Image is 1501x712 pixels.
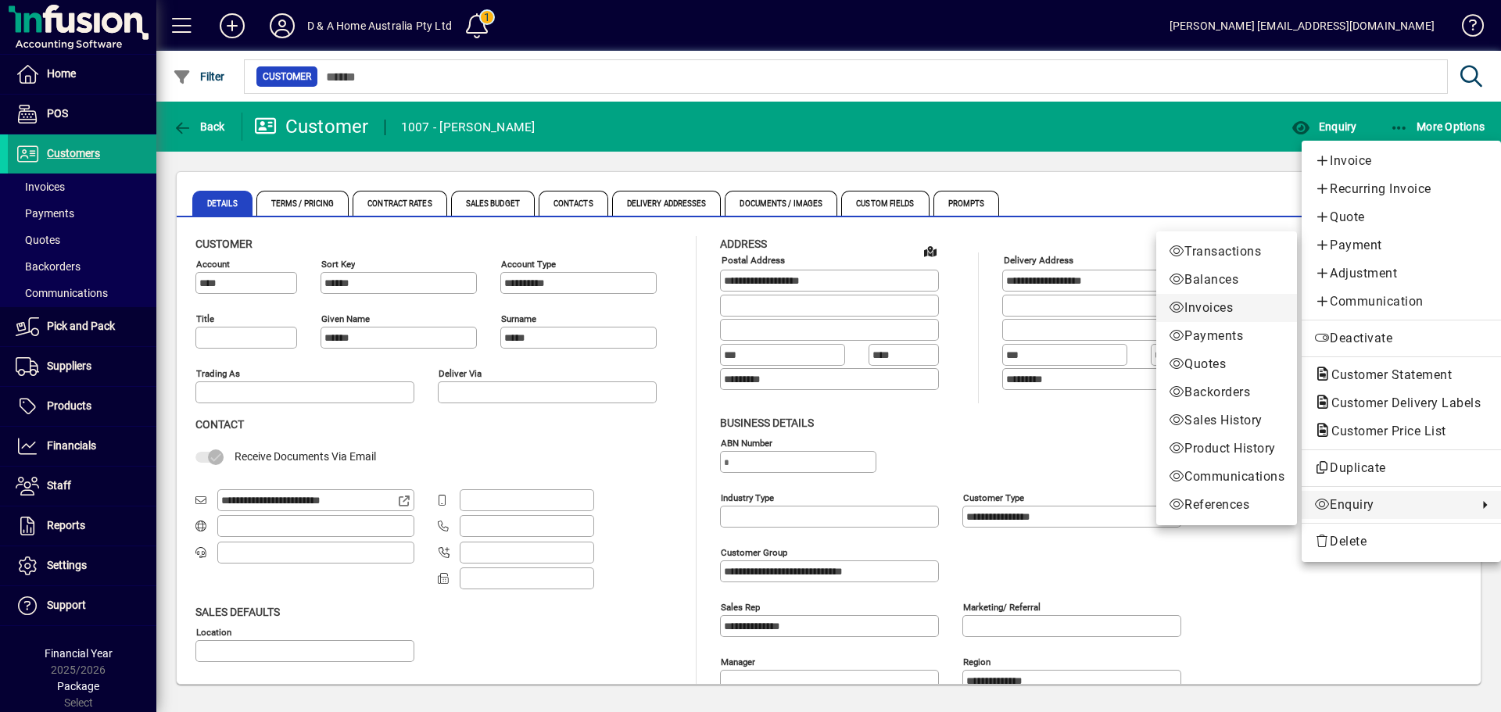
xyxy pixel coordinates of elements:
span: Payment [1314,236,1488,255]
span: Payments [1169,327,1284,345]
span: Backorders [1169,383,1284,402]
span: Delete [1314,532,1488,551]
span: Product History [1169,439,1284,458]
span: Communications [1169,467,1284,486]
span: Communication [1314,292,1488,311]
span: References [1169,496,1284,514]
span: Recurring Invoice [1314,180,1488,199]
span: Customer Statement [1314,367,1460,382]
span: Enquiry [1314,496,1470,514]
button: Deactivate customer [1302,324,1501,352]
span: Quote [1314,208,1488,227]
span: Adjustment [1314,264,1488,283]
span: Transactions [1169,242,1284,261]
span: Customer Price List [1314,424,1454,438]
span: Balances [1169,270,1284,289]
span: Quotes [1169,355,1284,374]
span: Invoice [1314,152,1488,170]
span: Deactivate [1314,329,1488,348]
span: Duplicate [1314,459,1488,478]
span: Invoices [1169,299,1284,317]
span: Customer Delivery Labels [1314,395,1488,410]
span: Sales History [1169,411,1284,430]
